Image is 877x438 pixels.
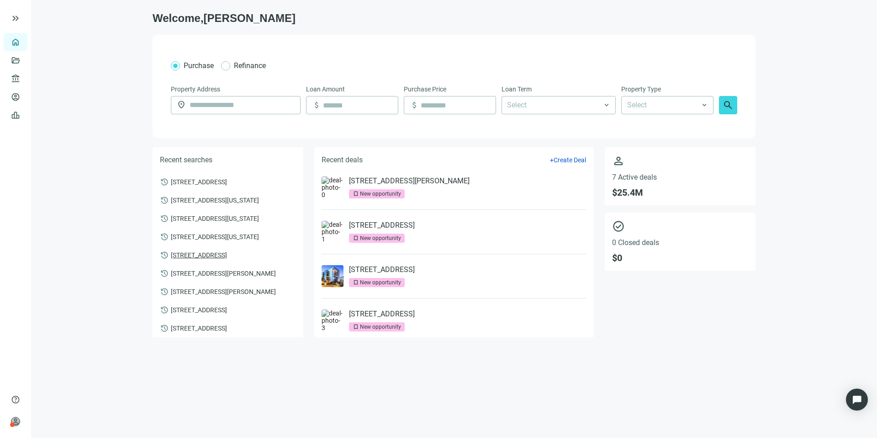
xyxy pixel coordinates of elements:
[404,84,446,94] span: Purchase Price
[160,269,169,278] span: history
[612,238,748,247] span: 0 Closed deals
[349,265,415,274] a: [STREET_ADDRESS]
[177,100,186,109] span: location_on
[846,389,868,411] div: Open Intercom Messenger
[353,279,359,286] span: bookmark
[160,196,169,205] span: history
[349,176,470,186] a: [STREET_ADDRESS][PERSON_NAME]
[234,61,266,70] span: Refinance
[171,251,227,259] span: [STREET_ADDRESS]
[554,156,586,164] span: Create Deal
[322,176,343,198] img: deal-photo-0
[612,220,748,233] span: check_circle
[360,234,401,243] div: New opportunity
[153,11,755,26] h1: Welcome, [PERSON_NAME]
[306,84,345,94] span: Loan Amount
[160,251,169,260] span: history
[160,214,169,223] span: history
[353,324,359,330] span: bookmark
[550,156,554,164] span: +
[360,278,401,287] div: New opportunity
[160,287,169,296] span: history
[171,305,227,314] span: [STREET_ADDRESS]
[171,287,276,295] span: [STREET_ADDRESS][PERSON_NAME]
[322,310,343,331] img: deal-photo-3
[612,187,748,198] span: $ 25.4M
[719,96,737,114] button: search
[410,101,419,110] span: attach_money
[160,305,169,315] span: history
[353,191,359,197] span: bookmark
[621,84,661,94] span: Property Type
[160,177,169,187] span: history
[171,196,259,204] span: [STREET_ADDRESS][US_STATE]
[322,221,343,243] img: deal-photo-1
[612,173,748,182] span: 7 Active deals
[10,13,21,24] button: keyboard_double_arrow_right
[11,395,20,404] span: help
[160,155,212,166] h5: Recent searches
[612,252,748,263] span: $ 0
[322,155,363,166] h5: Recent deals
[160,324,169,333] span: history
[11,417,20,426] span: person
[160,232,169,241] span: history
[171,324,227,332] span: [STREET_ADDRESS]
[723,100,734,111] span: search
[171,177,227,186] span: [STREET_ADDRESS]
[11,74,17,83] span: account_balance
[353,235,359,241] span: bookmark
[171,269,276,277] span: [STREET_ADDRESS][PERSON_NAME]
[612,155,748,167] span: person
[349,221,415,230] a: [STREET_ADDRESS]
[322,265,343,287] img: deal-photo-2
[171,232,259,240] span: [STREET_ADDRESS][US_STATE]
[349,310,415,319] a: [STREET_ADDRESS]
[312,101,321,110] span: attach_money
[171,84,220,94] span: Property Address
[360,322,401,331] div: New opportunity
[502,84,532,94] span: Loan Term
[171,214,259,222] span: [STREET_ADDRESS][US_STATE]
[184,61,214,70] span: Purchase
[360,189,401,198] div: New opportunity
[549,156,586,164] button: +Create Deal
